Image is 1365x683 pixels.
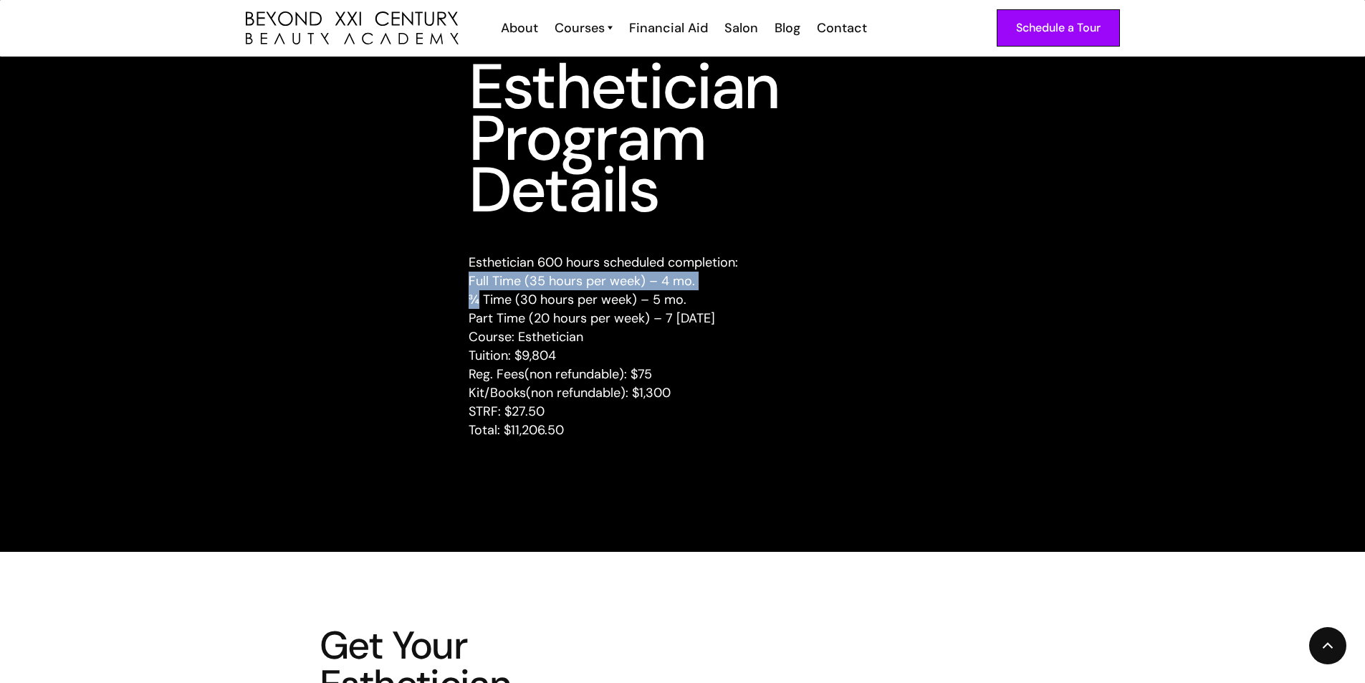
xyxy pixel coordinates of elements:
div: Financial Aid [629,19,708,37]
img: beyond 21st century beauty academy logo [246,11,459,45]
div: Courses [555,19,605,37]
a: Schedule a Tour [997,9,1120,47]
a: About [492,19,545,37]
div: Blog [775,19,800,37]
a: Courses [555,19,613,37]
a: home [246,11,459,45]
div: Schedule a Tour [1016,19,1101,37]
div: Salon [724,19,758,37]
div: Contact [817,19,867,37]
a: Contact [808,19,874,37]
div: About [501,19,538,37]
h2: Esthetician Program Details [469,61,897,216]
a: Salon [715,19,765,37]
a: Financial Aid [620,19,715,37]
a: Blog [765,19,808,37]
p: Esthetician 600 hours scheduled completion: Full Time (35 hours per week) – 4 mo. ¾ Time (30 hour... [469,253,897,439]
